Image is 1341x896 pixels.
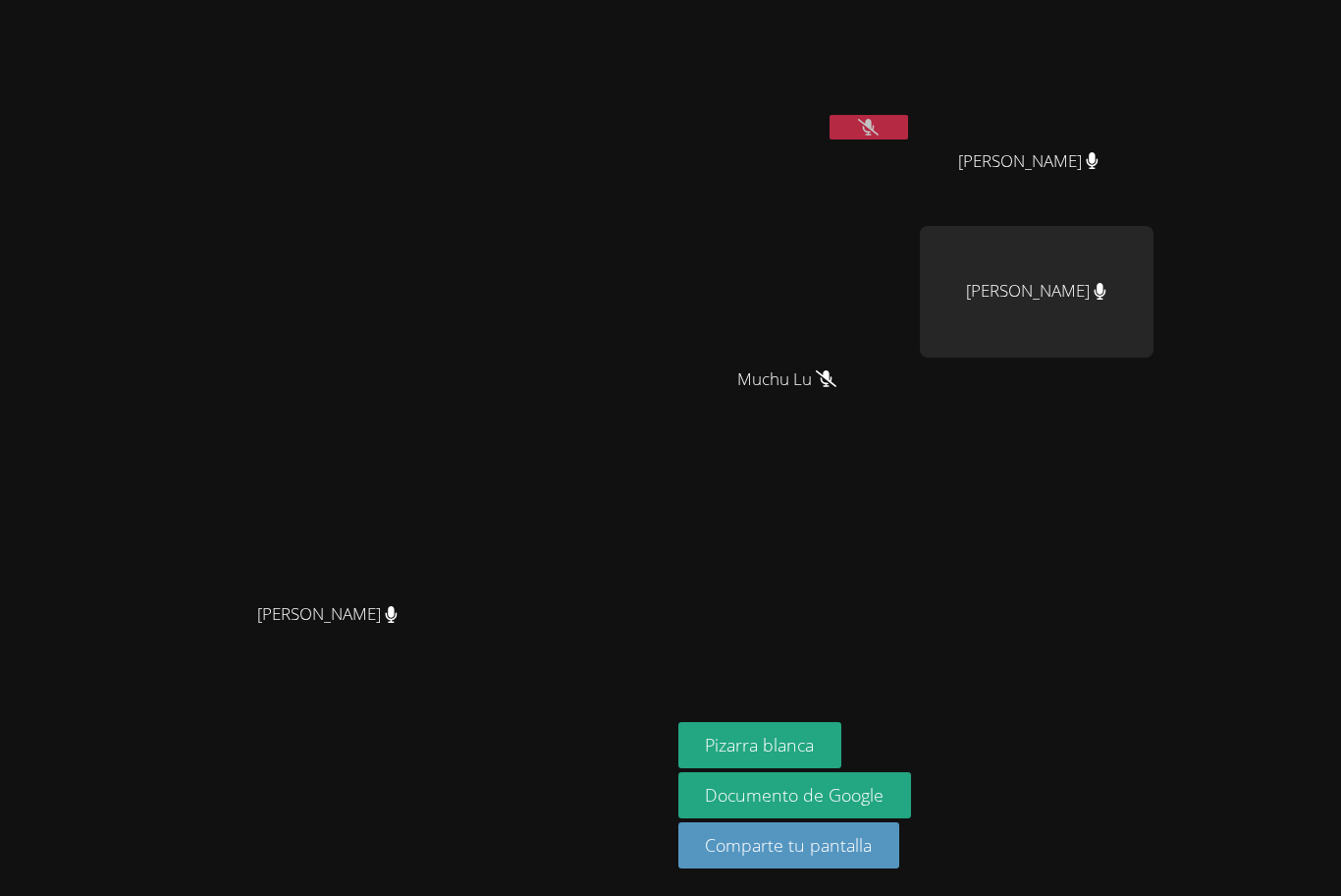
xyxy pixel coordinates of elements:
font: Comparte tu pantalla [705,833,872,857]
a: Documento de Google [678,772,912,818]
font: Muchu Lu [737,367,812,390]
font: Documento de Google [705,783,884,807]
font: [PERSON_NAME] [257,602,381,625]
button: Pizarra blanca [678,722,842,768]
font: [PERSON_NAME] [966,279,1090,302]
font: [PERSON_NAME] [958,149,1082,172]
font: Pizarra blanca [705,733,814,756]
button: Comparte tu pantalla [678,822,900,868]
